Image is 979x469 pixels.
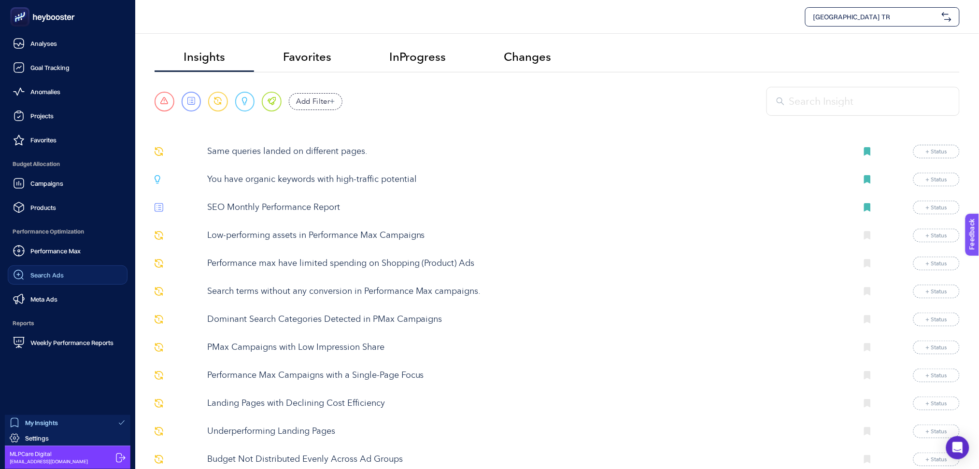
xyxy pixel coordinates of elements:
[913,145,960,158] button: + Status
[913,425,960,438] button: + Status
[864,259,871,268] img: Bookmark icon
[30,179,63,187] span: Campaigns
[864,455,871,464] img: Bookmark icon
[207,397,850,410] p: Landing Pages with Declining Cost Efficiency
[864,287,871,296] img: Bookmark icon
[864,231,871,240] img: Bookmark icon
[8,265,128,285] a: Search Ads
[913,341,960,354] button: + Status
[283,50,331,64] span: Favorites
[155,427,163,436] img: svg%3e
[8,198,128,217] a: Products
[155,287,163,296] img: svg%3e
[813,12,938,22] span: [GEOGRAPHIC_DATA] TR
[8,34,128,53] a: Analyses
[30,136,57,144] span: Favorites
[8,241,128,261] a: Performance Max
[389,50,446,64] span: InProgress
[207,257,850,270] p: Performance max have limited spending on Shopping (Product) Ads
[913,369,960,382] button: + Status
[864,203,871,212] img: Bookmark icon
[5,415,130,430] a: My Insights
[864,147,871,156] img: Bookmark icon
[10,458,88,465] span: [EMAIL_ADDRESS][DOMAIN_NAME]
[946,436,969,459] div: Open Intercom Messenger
[8,333,128,352] a: Weekly Performance Reports
[913,397,960,410] button: + Status
[30,204,56,211] span: Products
[864,371,871,380] img: Bookmark icon
[5,430,130,446] a: Settings
[942,12,951,22] img: svg%3e
[8,314,128,333] span: Reports
[207,425,850,438] p: Underperforming Landing Pages
[184,50,225,64] span: Insights
[207,145,850,158] p: Same queries landed on different pages.
[30,247,81,255] span: Performance Max
[864,175,871,184] img: Bookmark icon
[330,99,335,104] img: add filter
[8,174,128,193] a: Campaigns
[207,453,850,466] p: Budget Not Distributed Evenly Across Ad Groups
[864,399,871,408] img: Bookmark icon
[10,450,88,458] span: MLPCare Digital
[30,295,57,303] span: Meta Ads
[8,154,128,174] span: Budget Allocation
[155,175,160,184] img: svg%3e
[155,399,163,408] img: svg%3e
[30,40,57,47] span: Analyses
[207,313,850,326] p: Dominant Search Categories Detected in PMax Campaigns
[864,427,871,436] img: Bookmark icon
[207,173,850,186] p: You have organic keywords with high-traffic potential
[207,201,850,214] p: SEO Monthly Performance Report
[789,94,950,110] input: Search Insight
[8,106,128,125] a: Projects
[155,455,163,464] img: svg%3e
[913,453,960,466] button: + Status
[913,173,960,186] button: + Status
[777,97,784,105] img: Search Insight
[155,343,163,352] img: svg%3e
[155,315,163,324] img: svg%3e
[913,285,960,298] button: + Status
[155,259,163,268] img: svg%3e
[913,257,960,270] button: + Status
[25,419,58,427] span: My Insights
[207,285,850,298] p: Search terms without any conversion in Performance Max campaigns.
[864,315,871,324] img: Bookmark icon
[30,64,70,71] span: Goal Tracking
[155,147,163,156] img: svg%3e
[30,88,60,96] span: Anomalies
[25,434,49,442] span: Settings
[8,222,128,241] span: Performance Optimization
[30,271,64,279] span: Search Ads
[207,341,850,354] p: PMax Campaigns with Low Impression Share
[8,82,128,101] a: Anomalies
[8,130,128,150] a: Favorites
[6,3,37,11] span: Feedback
[913,313,960,326] button: + Status
[8,58,128,77] a: Goal Tracking
[8,290,128,309] a: Meta Ads
[155,231,163,240] img: svg%3e
[297,96,330,107] span: Add Filter
[207,229,850,242] p: Low-performing assets in Performance Max Campaigns
[913,229,960,242] button: + Status
[155,203,163,212] img: svg%3e
[864,343,871,352] img: Bookmark icon
[504,50,551,64] span: Changes
[155,371,163,380] img: svg%3e
[207,369,850,382] p: Performance Max Campaigns with a Single-Page Focus
[913,201,960,214] button: + Status
[30,339,114,346] span: Weekly Performance Reports
[30,112,54,120] span: Projects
